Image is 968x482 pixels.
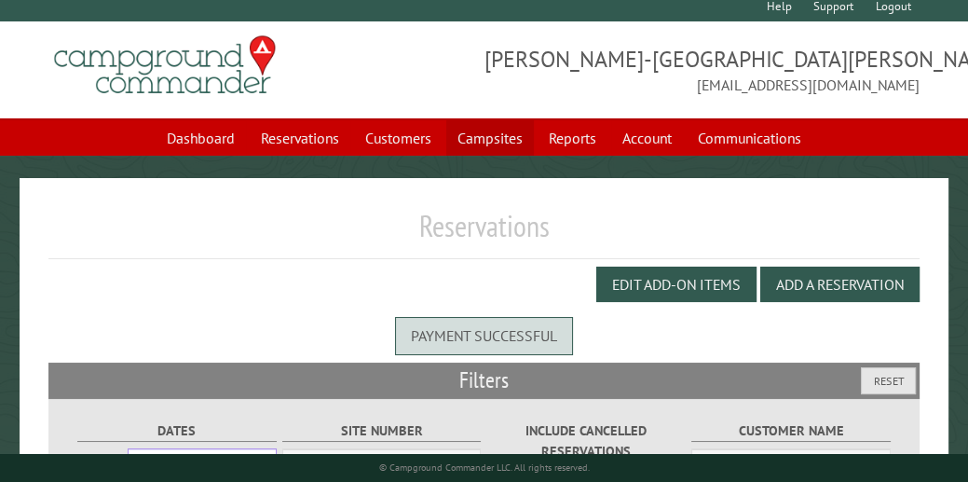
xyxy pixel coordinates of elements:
button: Edit Add-on Items [596,267,757,302]
a: Reports [538,120,607,156]
a: Customers [354,120,443,156]
a: Campsites [446,120,534,156]
a: Communications [687,120,812,156]
small: © Campground Commander LLC. All rights reserved. [379,461,590,474]
label: Dates [77,420,276,442]
h2: Filters [48,363,920,398]
img: Campground Commander [48,29,281,102]
a: Reservations [250,120,350,156]
h1: Reservations [48,208,920,259]
button: Add a Reservation [760,267,920,302]
span: [PERSON_NAME]-[GEOGRAPHIC_DATA][PERSON_NAME] [EMAIL_ADDRESS][DOMAIN_NAME] [484,44,920,96]
a: Dashboard [156,120,246,156]
button: Reset [861,367,916,394]
div: Payment successful [395,317,573,354]
a: Account [611,120,683,156]
label: Customer Name [691,420,890,442]
label: Include Cancelled Reservations [487,420,686,461]
label: Site Number [282,420,481,442]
